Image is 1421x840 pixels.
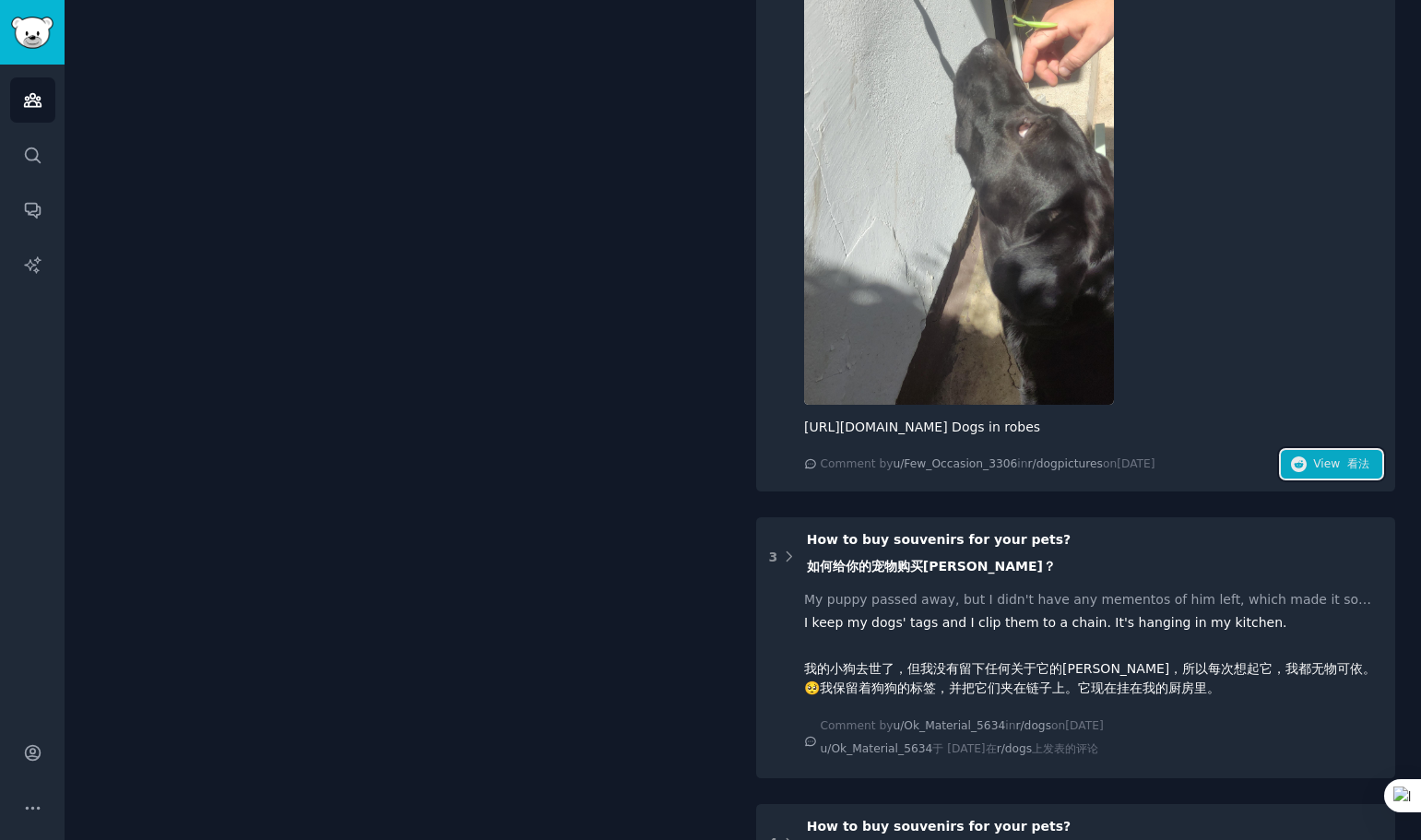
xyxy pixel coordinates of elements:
[821,742,1099,755] font: 于 [DATE]在 上发表的评论
[804,590,1382,609] div: My puppy passed away, but I didn't have any mementos of him left, which made it so that every tim...
[804,661,1376,695] font: 我的小狗去世了，但我没有留下任何关于它的[PERSON_NAME]，所以每次想起它，我都无物可依。🥺我保留着狗狗的标签，并把它们夹在链子上。它现在挂在我的厨房里。
[1281,460,1382,475] a: View 看法
[807,532,1071,574] span: How to buy souvenirs for your pets?
[807,559,1056,574] font: 如何给你的宠物购买[PERSON_NAME]？
[1347,457,1369,470] font: 看法
[804,613,1382,633] div: I keep my dogs' tags and I clip them to a chain. It's hanging in my kitchen.
[821,456,1155,473] div: Comment by in on [DATE]
[821,742,933,755] span: u/Ok_Material_5634
[1313,456,1369,473] span: View
[893,719,1005,732] span: u/Ok_Material_5634
[804,418,1382,437] div: [URL][DOMAIN_NAME] Dogs in robes
[11,17,53,49] img: GummySearch logo
[1015,719,1051,732] span: r/dogs
[997,742,1033,755] span: r/dogs
[1281,450,1382,479] button: View 看法
[821,718,1104,765] div: Comment by in on [DATE]
[1028,457,1103,470] span: r/dogpictures
[893,457,1017,470] span: u/Few_Occasion_3306
[769,548,778,567] div: 3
